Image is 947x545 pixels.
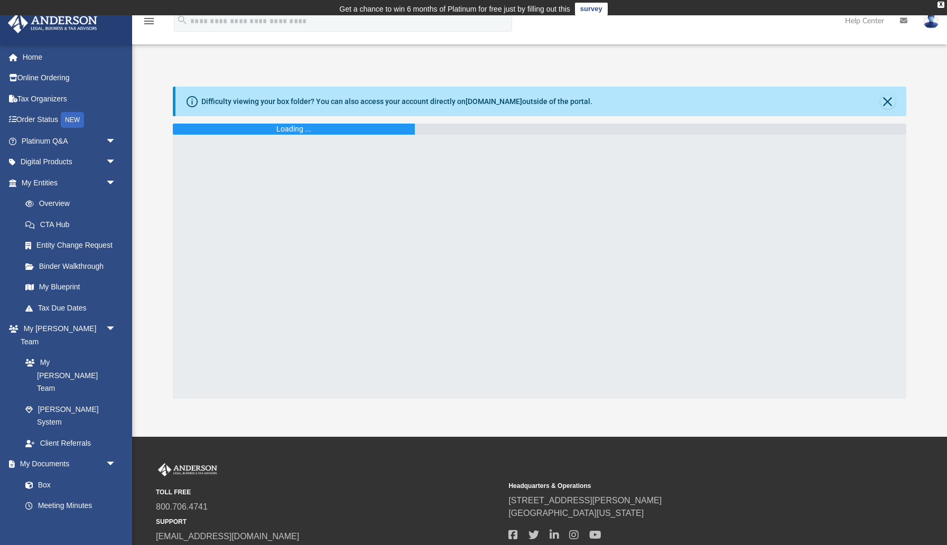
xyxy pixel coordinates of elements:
small: Headquarters & Operations [508,481,853,491]
i: menu [143,15,155,27]
a: My [PERSON_NAME] Team [15,352,122,399]
span: arrow_drop_down [106,130,127,152]
a: Binder Walkthrough [15,256,132,277]
a: Platinum Q&Aarrow_drop_down [7,130,132,152]
a: Meeting Minutes [15,495,127,516]
a: [PERSON_NAME] System [15,399,127,433]
a: CTA Hub [15,214,132,235]
a: Tax Due Dates [15,297,132,318]
img: Anderson Advisors Platinum Portal [156,463,219,477]
button: Close [880,94,895,109]
div: NEW [61,112,84,128]
a: [GEOGRAPHIC_DATA][US_STATE] [508,509,644,518]
a: Digital Productsarrow_drop_down [7,152,132,173]
a: 800.706.4741 [156,502,208,511]
a: My [PERSON_NAME] Teamarrow_drop_down [7,318,127,352]
div: Difficulty viewing your box folder? You can also access your account directly on outside of the p... [201,96,592,107]
a: [STREET_ADDRESS][PERSON_NAME] [508,496,662,505]
a: Box [15,474,122,495]
a: Order StatusNEW [7,109,132,131]
a: Overview [15,193,132,214]
a: My Blueprint [15,277,127,298]
a: Client Referrals [15,433,127,454]
a: Tax Organizers [7,88,132,109]
div: Get a chance to win 6 months of Platinum for free just by filling out this [339,3,570,15]
img: User Pic [923,13,939,29]
img: Anderson Advisors Platinum Portal [5,13,100,33]
i: search [177,14,188,26]
a: survey [575,3,608,15]
a: My Documentsarrow_drop_down [7,454,127,475]
span: arrow_drop_down [106,454,127,475]
a: [DOMAIN_NAME] [466,97,522,106]
a: [EMAIL_ADDRESS][DOMAIN_NAME] [156,532,299,541]
small: SUPPORT [156,517,501,527]
span: arrow_drop_down [106,152,127,173]
a: Online Ordering [7,68,132,89]
span: arrow_drop_down [106,318,127,340]
a: Home [7,46,132,68]
a: menu [143,20,155,27]
small: TOLL FREE [156,487,501,497]
div: close [937,2,944,8]
div: Loading ... [276,124,311,135]
a: Entity Change Request [15,235,132,256]
span: arrow_drop_down [106,172,127,194]
a: My Entitiesarrow_drop_down [7,172,132,193]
